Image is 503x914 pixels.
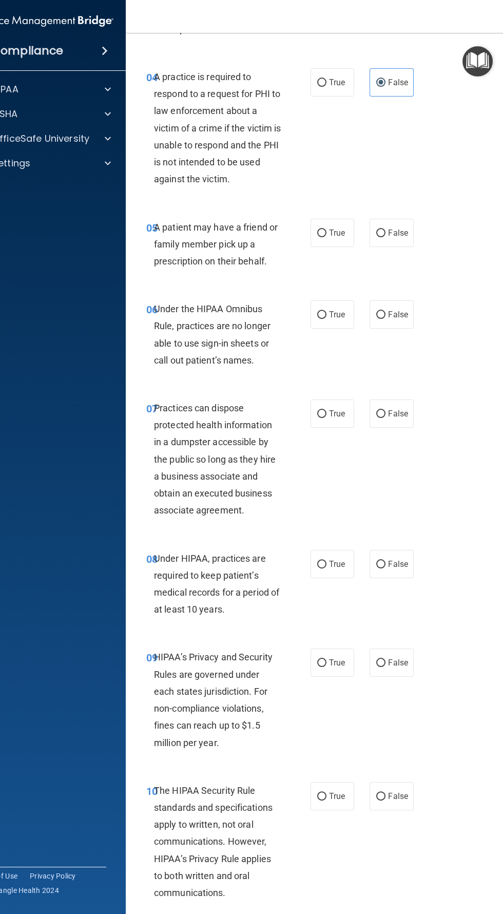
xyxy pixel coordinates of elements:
input: True [317,311,326,319]
span: HIPAA’s Privacy and Security Rules are governed under each states jurisdiction. For non-complianc... [154,652,273,748]
input: True [317,79,326,87]
span: 05 [146,222,158,234]
span: True [329,559,345,569]
input: False [376,659,385,667]
span: Under HIPAA, practices are required to keep patient’s medical records for a period of at least 10... [154,553,279,615]
input: False [376,561,385,568]
input: True [317,659,326,667]
span: 04 [146,71,158,84]
span: Practices can dispose protected health information in a dumpster accessible by the public so long... [154,403,276,516]
span: Under the HIPAA Omnibus Rule, practices are no longer able to use sign-in sheets or call out pati... [154,303,270,366]
span: True [329,409,345,418]
button: Open Resource Center [462,46,493,77]
span: False [388,310,408,319]
span: A patient may have a friend or family member pick up a prescription on their behalf. [154,222,278,266]
span: False [388,559,408,569]
span: False [388,409,408,418]
input: False [376,79,385,87]
span: 06 [146,303,158,316]
span: True [329,791,345,801]
span: True [329,310,345,319]
span: 08 [146,553,158,565]
span: 07 [146,403,158,415]
span: 09 [146,652,158,664]
span: False [388,791,408,801]
input: False [376,410,385,418]
span: A practice is required to respond to a request for PHI to law enforcement about a victim of a cri... [154,71,281,184]
input: False [376,311,385,319]
input: True [317,230,326,237]
span: The HIPAA Security Rule standards and specifications apply to written, not oral communications. H... [154,785,273,898]
span: True [329,658,345,668]
span: False [388,658,408,668]
span: True [329,78,345,87]
input: True [317,561,326,568]
input: False [376,230,385,237]
span: False [388,78,408,87]
input: False [376,793,385,801]
input: True [317,793,326,801]
span: False [388,228,408,238]
span: 10 [146,785,158,797]
span: True [329,228,345,238]
input: True [317,410,326,418]
a: Privacy Policy [30,871,76,881]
